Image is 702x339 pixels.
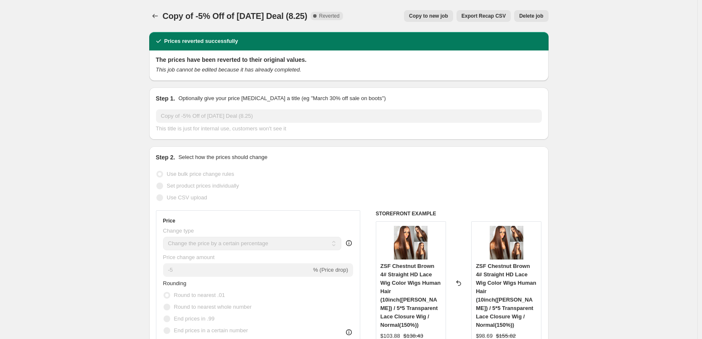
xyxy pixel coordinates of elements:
span: Round to nearest whole number [174,304,252,310]
img: fb0f554a77e5c0ee_80x.jpg [490,226,523,260]
h2: The prices have been reverted to their original values. [156,56,542,64]
span: % (Price drop) [313,267,348,273]
span: End prices in a certain number [174,327,248,334]
span: Export Recap CSV [462,13,506,19]
span: ZSF Chestnut Brown 4# Straight HD Lace Wig Color Wigs Human Hair (10inch([PERSON_NAME]) / 5*5 Tra... [476,263,536,328]
span: Delete job [519,13,543,19]
span: Round to nearest .01 [174,292,225,298]
span: ZSF Chestnut Brown 4# Straight HD Lace Wig Color Wigs Human Hair (10inch([PERSON_NAME]) / 5*5 Tra... [380,263,441,328]
span: This title is just for internal use, customers won't see it [156,125,286,132]
h6: STOREFRONT EXAMPLE [376,210,542,217]
span: Reverted [319,13,340,19]
span: End prices in .99 [174,315,215,322]
button: Delete job [514,10,548,22]
span: $103.88 [380,333,400,339]
input: -15 [163,263,311,277]
span: Copy of -5% Off of [DATE] Deal (8.25) [163,11,307,21]
span: Change type [163,228,194,234]
i: This job cannot be edited because it has already completed. [156,66,301,73]
p: Select how the prices should change [178,153,267,162]
button: Copy to new job [404,10,453,22]
button: Export Recap CSV [457,10,511,22]
span: Use bulk price change rules [167,171,234,177]
img: fb0f554a77e5c0ee_80x.jpg [394,226,428,260]
h3: Price [163,217,175,224]
span: $98.69 [476,333,493,339]
span: Price change amount [163,254,215,260]
h2: Step 2. [156,153,175,162]
span: Copy to new job [409,13,448,19]
span: Rounding [163,280,187,286]
span: Use CSV upload [167,194,207,201]
input: 30% off holiday sale [156,109,542,123]
span: Set product prices individually [167,183,239,189]
span: $155.82 [496,333,516,339]
button: Price change jobs [149,10,161,22]
p: Optionally give your price [MEDICAL_DATA] a title (eg "March 30% off sale on boots") [178,94,385,103]
h2: Prices reverted successfully [164,37,238,45]
span: $138.43 [404,333,423,339]
div: help [345,239,353,247]
h2: Step 1. [156,94,175,103]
